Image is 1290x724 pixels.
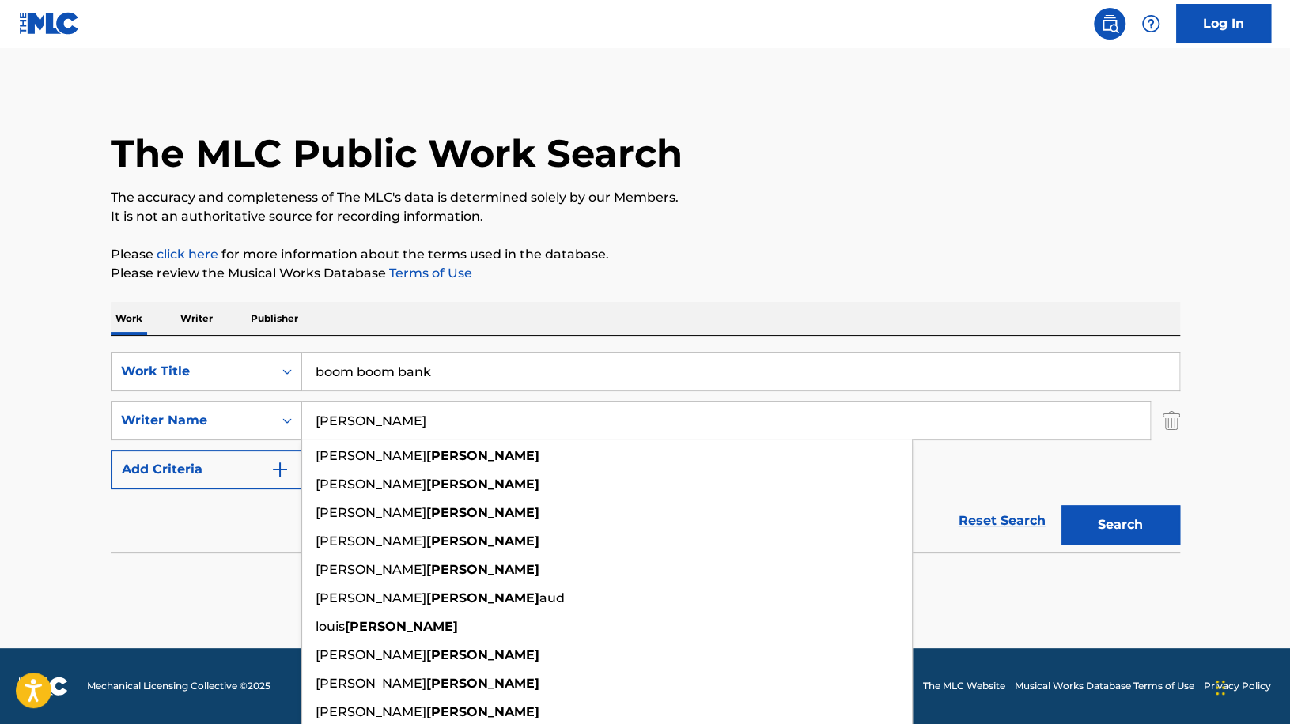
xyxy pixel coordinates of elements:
div: Help [1135,8,1167,40]
strong: [PERSON_NAME] [426,590,539,605]
a: Privacy Policy [1204,679,1271,693]
div: Writer Name [121,411,263,430]
a: Reset Search [951,503,1054,538]
span: louis [316,619,345,634]
a: Terms of Use [386,266,472,281]
p: Please for more information about the terms used in the database. [111,245,1180,264]
img: Delete Criterion [1163,401,1180,440]
a: Musical Works Database Terms of Use [1015,679,1194,693]
img: help [1141,14,1160,33]
span: [PERSON_NAME] [316,562,426,577]
strong: [PERSON_NAME] [426,676,539,691]
p: Writer [176,302,218,335]
form: Search Form [111,352,1180,552]
span: [PERSON_NAME] [316,590,426,605]
div: Work Title [121,362,263,381]
span: [PERSON_NAME] [316,647,426,662]
img: MLC Logo [19,12,80,35]
iframe: Chat Widget [1211,648,1290,724]
p: Publisher [246,302,303,335]
strong: [PERSON_NAME] [426,505,539,520]
h1: The MLC Public Work Search [111,130,683,177]
span: [PERSON_NAME] [316,505,426,520]
strong: [PERSON_NAME] [426,562,539,577]
span: Mechanical Licensing Collective © 2025 [87,679,270,693]
img: search [1100,14,1119,33]
p: The accuracy and completeness of The MLC's data is determined solely by our Members. [111,188,1180,207]
a: click here [157,247,218,262]
img: 9d2ae6d4665cec9f34b9.svg [270,460,289,479]
a: The MLC Website [923,679,1005,693]
strong: [PERSON_NAME] [426,647,539,662]
div: Drag [1216,664,1225,711]
strong: [PERSON_NAME] [426,477,539,492]
strong: [PERSON_NAME] [426,448,539,463]
p: Please review the Musical Works Database [111,264,1180,283]
button: Search [1061,505,1180,545]
strong: [PERSON_NAME] [426,534,539,549]
img: logo [19,677,68,696]
span: [PERSON_NAME] [316,448,426,463]
p: Work [111,302,147,335]
button: Add Criteria [111,450,302,489]
p: It is not an authoritative source for recording information. [111,207,1180,226]
span: [PERSON_NAME] [316,676,426,691]
span: [PERSON_NAME] [316,534,426,549]
a: Public Search [1094,8,1125,40]
strong: [PERSON_NAME] [345,619,458,634]
strong: [PERSON_NAME] [426,704,539,719]
span: aud [539,590,565,605]
span: [PERSON_NAME] [316,477,426,492]
span: [PERSON_NAME] [316,704,426,719]
a: Log In [1176,4,1271,43]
